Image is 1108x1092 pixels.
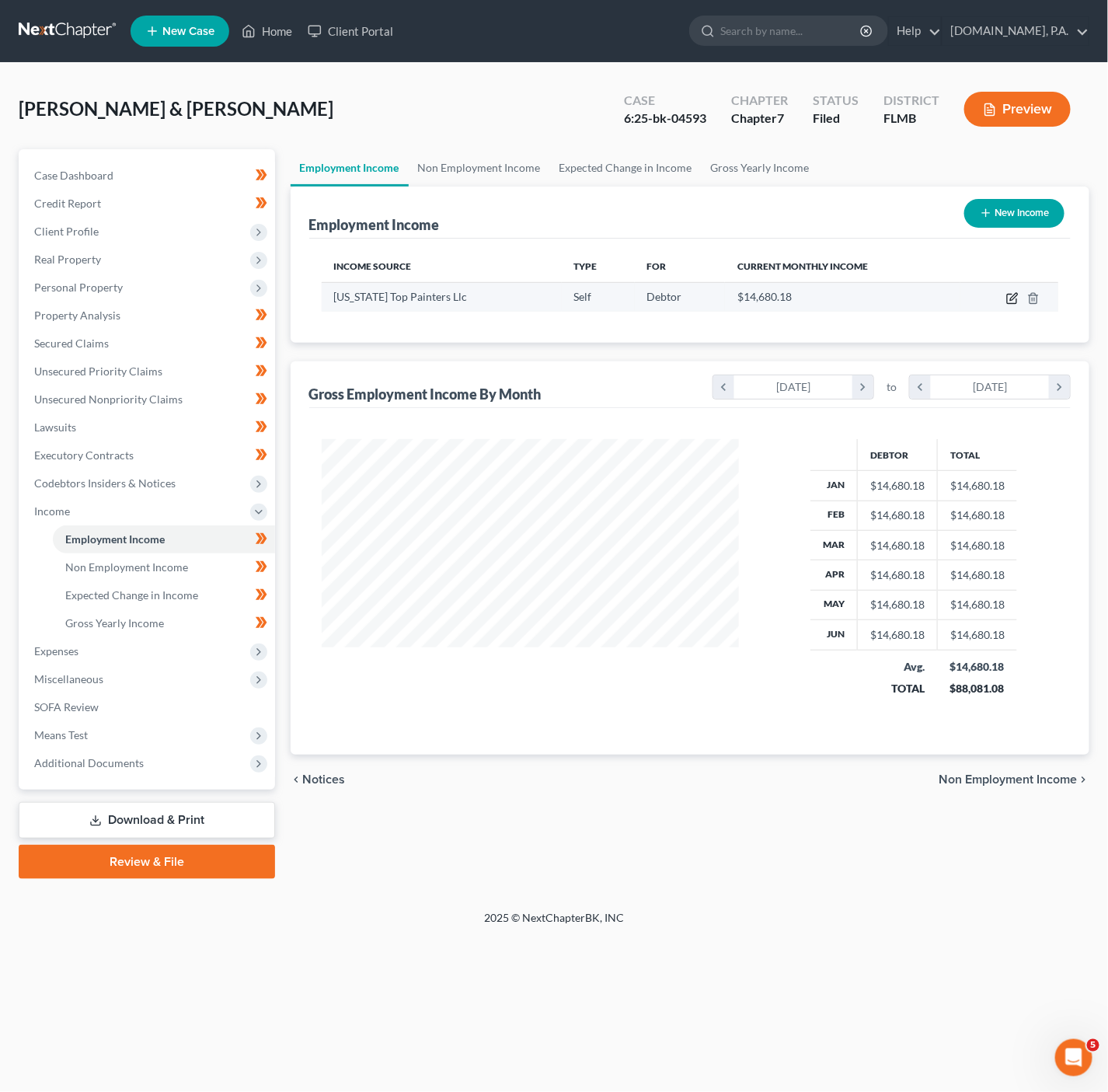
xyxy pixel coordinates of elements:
[810,590,858,619] th: May
[34,420,76,434] span: Lawsuits
[65,616,164,630] span: Gross Yearly Income
[1049,375,1070,399] i: chevron_right
[53,581,275,609] a: Expected Change in Income
[65,532,165,546] span: Employment Income
[65,560,188,574] span: Non Employment Income
[938,560,1018,590] td: $14,680.18
[34,337,109,350] span: Secured Claims
[870,659,925,675] div: Avg.
[852,375,873,399] i: chevron_right
[111,910,997,938] div: 2025 © NextChapterBK, INC
[734,375,853,399] div: [DATE]
[574,290,592,303] span: Self
[883,110,939,127] div: FLMB
[938,590,1018,619] td: $14,680.18
[870,538,925,553] div: $14,680.18
[810,501,858,530] th: Feb
[291,149,409,187] a: Employment Income
[234,17,300,45] a: Home
[65,588,198,602] span: Expected Change in Income
[334,260,412,272] span: Income Source
[53,609,275,637] a: Gross Yearly Income
[737,260,868,272] span: Current Monthly Income
[870,681,925,696] div: TOTAL
[22,330,275,358] a: Secured Claims
[813,92,859,110] div: Status
[34,700,99,713] span: SOFA Review
[19,802,275,839] a: Download & Print
[309,215,440,234] div: Employment Income
[1077,773,1089,786] i: chevron_right
[938,620,1018,650] td: $14,680.18
[942,17,1089,45] a: [DOMAIN_NAME], P.A.
[950,659,1005,675] div: $14,680.18
[870,508,925,523] div: $14,680.18
[34,448,134,462] span: Executory Contracts
[334,290,468,303] span: [US_STATE] Top Painters Llc
[53,553,275,581] a: Non Employment Income
[810,471,858,501] th: Jan
[1055,1039,1092,1076] iframe: Intercom live chat
[939,773,1089,786] button: Non Employment Income chevron_right
[939,773,1077,786] span: Non Employment Income
[883,92,939,110] div: District
[720,16,862,45] input: Search by name...
[647,290,682,303] span: Debtor
[309,385,542,403] div: Gross Employment Income By Month
[810,530,858,560] th: Mar
[291,773,346,786] button: chevron_left Notices
[22,190,275,218] a: Credit Report
[34,504,70,518] span: Income
[22,441,275,469] a: Executory Contracts
[938,471,1018,501] td: $14,680.18
[34,365,162,378] span: Unsecured Priority Claims
[713,375,734,399] i: chevron_left
[162,26,214,37] span: New Case
[810,620,858,650] th: Jun
[938,530,1018,560] td: $14,680.18
[910,375,931,399] i: chevron_left
[810,560,858,590] th: Apr
[858,439,938,470] th: Debtor
[889,17,941,45] a: Help
[34,281,123,294] span: Personal Property
[22,302,275,330] a: Property Analysis
[938,501,1018,530] td: $14,680.18
[300,17,401,45] a: Client Portal
[22,162,275,190] a: Case Dashboard
[34,197,101,210] span: Credit Report
[870,597,925,612] div: $14,680.18
[34,253,101,266] span: Real Property
[22,413,275,441] a: Lawsuits
[34,169,113,182] span: Case Dashboard
[34,392,183,406] span: Unsecured Nonpriority Claims
[22,693,275,721] a: SOFA Review
[34,309,120,322] span: Property Analysis
[409,149,550,187] a: Non Employment Income
[22,386,275,413] a: Unsecured Nonpriority Claims
[931,375,1050,399] div: [DATE]
[870,627,925,643] div: $14,680.18
[53,525,275,553] a: Employment Income
[731,92,788,110] div: Chapter
[647,260,667,272] span: For
[870,478,925,494] div: $14,680.18
[887,379,897,395] span: to
[34,476,176,490] span: Codebtors Insiders & Notices
[813,110,859,127] div: Filed
[34,672,103,686] span: Miscellaneous
[702,149,819,187] a: Gross Yearly Income
[19,845,275,879] a: Review & File
[34,644,78,658] span: Expenses
[303,773,346,786] span: Notices
[34,728,88,741] span: Means Test
[737,290,792,303] span: $14,680.18
[574,260,598,272] span: Type
[964,92,1071,127] button: Preview
[291,773,303,786] i: chevron_left
[938,439,1018,470] th: Total
[34,225,99,238] span: Client Profile
[624,92,706,110] div: Case
[34,756,144,769] span: Additional Documents
[964,199,1064,228] button: New Income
